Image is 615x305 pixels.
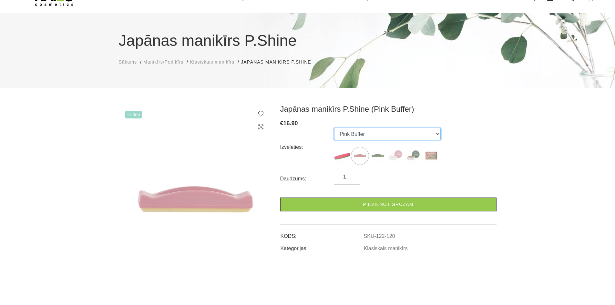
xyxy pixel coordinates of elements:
li: Japānas manikīrs P.Shine [241,59,317,66]
a: SKU-122-120 [364,233,395,239]
a: Sākums [119,59,137,66]
img: ... [405,148,421,164]
img: ... [423,148,439,164]
td: Kategorijas: [280,240,364,252]
div: Daudzums: [280,174,334,184]
a: Manikīrs/Pedikīrs [143,59,183,66]
td: KODS: [280,228,364,240]
h3: Japānas manikīrs P.Shine (Pink Buffer) [280,104,497,114]
span: Klasiskais manikīrs [190,59,234,65]
img: ... [334,148,350,164]
img: ... [352,148,368,164]
span: +Video [125,111,142,118]
h1: Japānas manikīrs P.Shine [119,29,497,52]
img: ... [370,148,386,164]
span: Manikīrs/Pedikīrs [143,59,183,65]
a: Pievienot grozam [280,198,497,211]
span: € [280,120,283,127]
img: Japānas manikīrs P.Shine [119,104,271,298]
a: Klasiskais manikīrs [190,59,234,66]
span: 16.90 [283,120,298,127]
img: ... [387,148,404,164]
span: Sākums [119,59,137,65]
a: Klasiskais manikīrs [364,246,408,251]
div: Izvēlēties: [280,142,334,152]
